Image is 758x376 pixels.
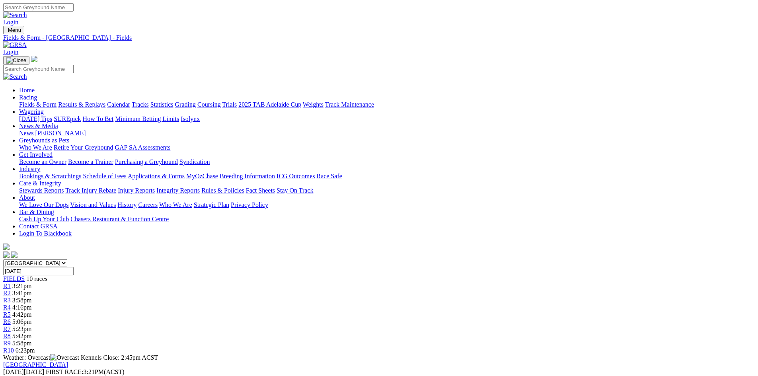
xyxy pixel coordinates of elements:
a: Breeding Information [220,173,275,179]
a: Bar & Dining [19,208,54,215]
a: Bookings & Scratchings [19,173,81,179]
a: Care & Integrity [19,180,61,187]
img: Close [6,57,26,64]
span: 5:23pm [12,325,32,332]
a: MyOzChase [186,173,218,179]
input: Select date [3,267,74,275]
a: Integrity Reports [156,187,200,194]
a: Strategic Plan [194,201,229,208]
div: Wagering [19,115,755,123]
div: Greyhounds as Pets [19,144,755,151]
span: R5 [3,311,11,318]
a: Retire Your Greyhound [54,144,113,151]
a: R10 [3,347,14,354]
a: Become an Owner [19,158,66,165]
a: Injury Reports [118,187,155,194]
img: twitter.svg [11,251,18,258]
span: 3:21pm [12,282,32,289]
a: Greyhounds as Pets [19,137,69,144]
span: 5:06pm [12,318,32,325]
a: Isolynx [181,115,200,122]
div: Get Involved [19,158,755,166]
a: R6 [3,318,11,325]
a: Race Safe [316,173,342,179]
span: R1 [3,282,11,289]
a: How To Bet [83,115,114,122]
div: News & Media [19,130,755,137]
a: Login [3,19,18,25]
a: About [19,194,35,201]
a: Grading [175,101,196,108]
a: R8 [3,333,11,339]
span: 3:21PM(ACST) [46,368,125,375]
img: Overcast [50,354,79,361]
span: Weather: Overcast [3,354,81,361]
a: Who We Are [19,144,52,151]
a: R4 [3,304,11,311]
input: Search [3,3,74,12]
a: Stay On Track [277,187,313,194]
span: 10 races [26,275,47,282]
a: Calendar [107,101,130,108]
div: About [19,201,755,208]
a: Login To Blackbook [19,230,72,237]
span: 5:58pm [12,340,32,347]
a: R2 [3,290,11,296]
a: [PERSON_NAME] [35,130,86,136]
div: Industry [19,173,755,180]
a: Weights [303,101,323,108]
a: Chasers Restaurant & Function Centre [70,216,169,222]
a: Trials [222,101,237,108]
a: Purchasing a Greyhound [115,158,178,165]
a: [DATE] Tips [19,115,52,122]
a: Schedule of Fees [83,173,126,179]
a: Become a Trainer [68,158,113,165]
a: FIELDS [3,275,25,282]
span: 3:41pm [12,290,32,296]
a: Track Injury Rebate [65,187,116,194]
span: 4:16pm [12,304,32,311]
a: Track Maintenance [325,101,374,108]
a: Get Involved [19,151,53,158]
a: R3 [3,297,11,304]
img: facebook.svg [3,251,10,258]
a: Cash Up Your Club [19,216,69,222]
a: Contact GRSA [19,223,57,230]
a: Home [19,87,35,94]
a: Careers [138,201,158,208]
a: Coursing [197,101,221,108]
span: 6:23pm [16,347,35,354]
a: Wagering [19,108,44,115]
div: Care & Integrity [19,187,755,194]
a: Privacy Policy [231,201,268,208]
a: Minimum Betting Limits [115,115,179,122]
a: Racing [19,94,37,101]
a: Statistics [150,101,173,108]
a: SUREpick [54,115,81,122]
div: Bar & Dining [19,216,755,223]
a: Who We Are [159,201,192,208]
a: R7 [3,325,11,332]
a: History [117,201,136,208]
a: Fields & Form - [GEOGRAPHIC_DATA] - Fields [3,34,755,41]
img: GRSA [3,41,27,49]
span: 5:42pm [12,333,32,339]
a: Vision and Values [70,201,116,208]
div: Racing [19,101,755,108]
a: News & Media [19,123,58,129]
a: Syndication [179,158,210,165]
a: Rules & Policies [201,187,244,194]
span: [DATE] [3,368,24,375]
a: Tracks [132,101,149,108]
img: Search [3,12,27,19]
span: Kennels Close: 2:45pm ACST [81,354,158,361]
a: Applications & Forms [128,173,185,179]
a: R9 [3,340,11,347]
